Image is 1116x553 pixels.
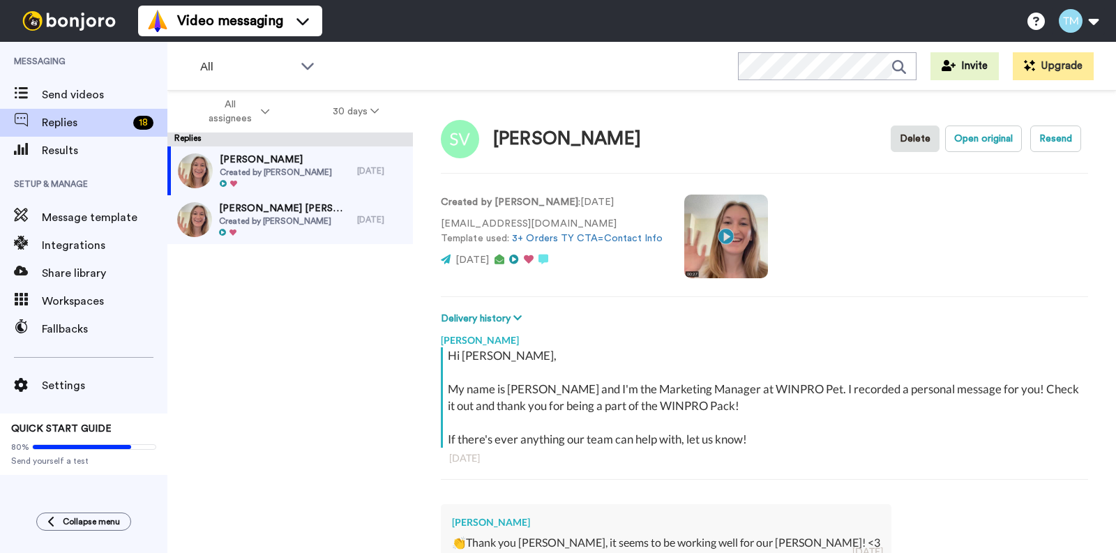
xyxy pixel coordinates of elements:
span: [DATE] [455,255,489,265]
span: Message template [42,209,167,226]
button: Delete [891,126,940,152]
span: 80% [11,441,29,453]
div: 👏Thank you [PERSON_NAME], it seems to be working well for our [PERSON_NAME]! <3 [452,535,880,551]
div: [DATE] [357,165,406,176]
img: bj-logo-header-white.svg [17,11,121,31]
button: Upgrade [1013,52,1094,80]
img: Image of Stacey Vugteveen [441,120,479,158]
img: vm-color.svg [146,10,169,32]
p: [EMAIL_ADDRESS][DOMAIN_NAME] Template used: [441,217,663,246]
img: c78aa702-2b8f-40c5-a8e3-67acf3177d5e-thumb.jpg [178,153,213,188]
div: [DATE] [357,214,406,225]
span: Share library [42,265,167,282]
span: Integrations [42,237,167,254]
a: [PERSON_NAME] [PERSON_NAME]Created by [PERSON_NAME][DATE] [167,195,413,244]
img: c78aa702-2b8f-40c5-a8e3-67acf3177d5e-thumb.jpg [177,202,212,237]
button: 30 days [301,99,411,124]
span: All assignees [202,98,258,126]
span: Send yourself a test [11,455,156,467]
span: [PERSON_NAME] [PERSON_NAME] [219,202,350,215]
div: [PERSON_NAME] [452,515,880,529]
span: Settings [42,377,167,394]
span: [PERSON_NAME] [220,153,332,167]
button: Collapse menu [36,513,131,531]
button: All assignees [170,92,301,131]
span: Send videos [42,86,167,103]
a: 3+ Orders TY CTA=Contact Info [512,234,663,243]
div: [DATE] [449,451,1080,465]
div: [PERSON_NAME] [441,326,1088,347]
button: Resend [1030,126,1081,152]
span: All [200,59,294,75]
span: QUICK START GUIDE [11,424,112,434]
div: Hi [PERSON_NAME], My name is [PERSON_NAME] and I'm the Marketing Manager at WINPRO Pet. I recorde... [448,347,1085,448]
span: Replies [42,114,128,131]
span: Created by [PERSON_NAME] [220,167,332,178]
div: 18 [133,116,153,130]
button: Open original [945,126,1022,152]
div: Replies [167,132,413,146]
strong: Created by [PERSON_NAME] [441,197,578,207]
span: Video messaging [177,11,283,31]
button: Delivery history [441,311,526,326]
span: Results [42,142,167,159]
button: Invite [930,52,999,80]
span: Created by [PERSON_NAME] [219,215,350,227]
span: Fallbacks [42,321,167,338]
div: [PERSON_NAME] [493,129,641,149]
span: Collapse menu [63,516,120,527]
span: Workspaces [42,293,167,310]
a: [PERSON_NAME]Created by [PERSON_NAME][DATE] [167,146,413,195]
p: : [DATE] [441,195,663,210]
